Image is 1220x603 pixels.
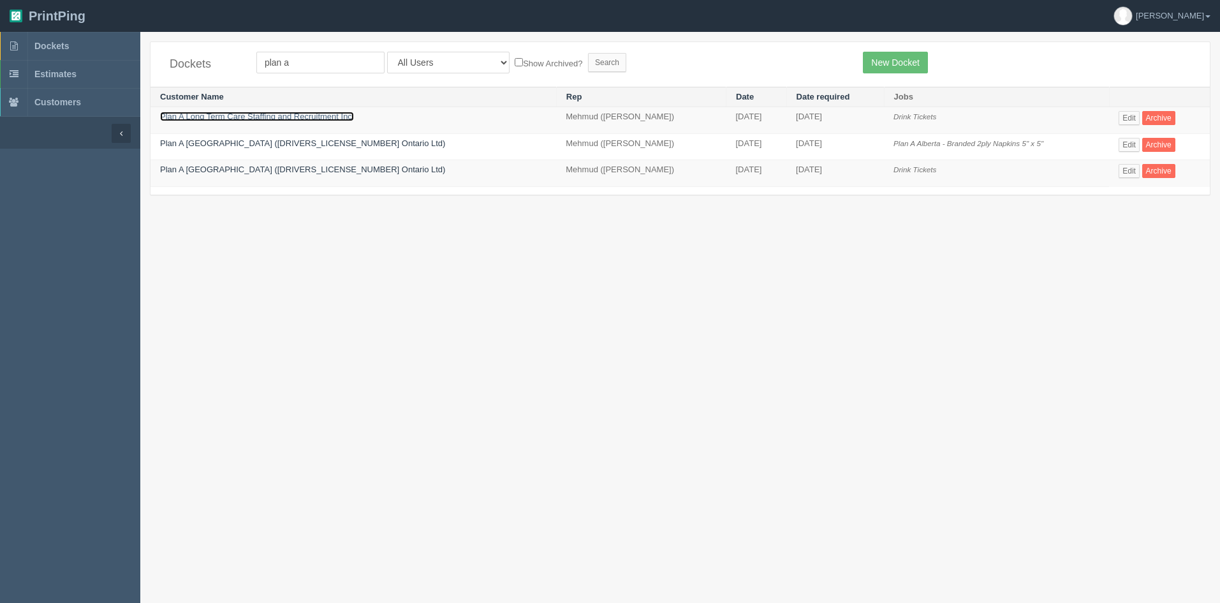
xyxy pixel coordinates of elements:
[726,160,787,187] td: [DATE]
[786,133,884,160] td: [DATE]
[1142,138,1175,152] a: Archive
[556,160,726,187] td: Mehmud ([PERSON_NAME])
[588,53,626,72] input: Search
[160,92,224,101] a: Customer Name
[893,139,1043,147] i: Plan A Alberta - Branded 2ply Napkins 5" x 5"
[726,107,787,134] td: [DATE]
[160,138,445,148] a: Plan A [GEOGRAPHIC_DATA] ([DRIVERS_LICENSE_NUMBER] Ontario Ltd)
[1142,164,1175,178] a: Archive
[893,165,936,174] i: Drink Tickets
[1119,111,1140,125] a: Edit
[566,92,582,101] a: Rep
[556,107,726,134] td: Mehmud ([PERSON_NAME])
[34,41,69,51] span: Dockets
[1114,7,1132,25] img: avatar_default-7531ab5dedf162e01f1e0bb0964e6a185e93c5c22dfe317fb01d7f8cd2b1632c.jpg
[1142,111,1175,125] a: Archive
[34,97,81,107] span: Customers
[1119,138,1140,152] a: Edit
[515,56,582,70] label: Show Archived?
[893,112,936,121] i: Drink Tickets
[170,58,237,71] h4: Dockets
[786,160,884,187] td: [DATE]
[256,52,385,73] input: Customer Name
[160,112,354,121] a: Plan A Long Term Care Staffing and Recruitment Inc.
[515,58,523,66] input: Show Archived?
[556,133,726,160] td: Mehmud ([PERSON_NAME])
[884,87,1109,107] th: Jobs
[736,92,754,101] a: Date
[10,10,22,22] img: logo-3e63b451c926e2ac314895c53de4908e5d424f24456219fb08d385ab2e579770.png
[726,133,787,160] td: [DATE]
[1119,164,1140,178] a: Edit
[34,69,77,79] span: Estimates
[863,52,927,73] a: New Docket
[797,92,850,101] a: Date required
[160,165,445,174] a: Plan A [GEOGRAPHIC_DATA] ([DRIVERS_LICENSE_NUMBER] Ontario Ltd)
[786,107,884,134] td: [DATE]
